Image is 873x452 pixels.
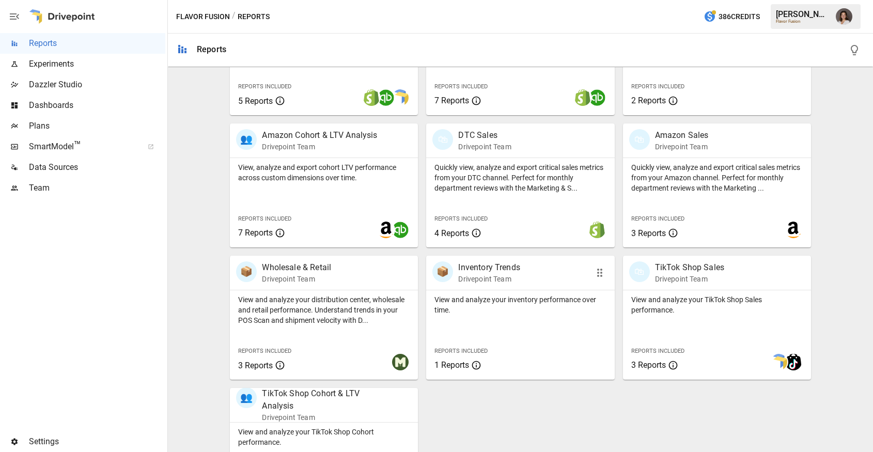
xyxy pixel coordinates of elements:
[238,348,291,354] span: Reports Included
[29,435,165,448] span: Settings
[236,261,257,282] div: 📦
[631,83,684,90] span: Reports Included
[719,10,760,23] span: 386 Credits
[29,161,165,174] span: Data Sources
[378,89,394,106] img: quickbooks
[434,215,488,222] span: Reports Included
[434,360,469,370] span: 1 Reports
[830,2,859,31] button: Franziska Ibscher
[434,83,488,90] span: Reports Included
[238,427,410,447] p: View and analyze your TikTok Shop Cohort performance.
[232,10,236,23] div: /
[699,7,764,26] button: 386Credits
[74,139,81,152] span: ™
[432,261,453,282] div: 📦
[434,294,606,315] p: View and analyze your inventory performance over time.
[631,294,803,315] p: View and analyze your TikTok Shop Sales performance.
[238,294,410,325] p: View and analyze your distribution center, wholesale and retail performance. Understand trends in...
[629,129,650,150] div: 🛍
[655,142,709,152] p: Drivepoint Team
[629,261,650,282] div: 🛍
[197,44,226,54] div: Reports
[434,348,488,354] span: Reports Included
[574,89,591,106] img: shopify
[262,274,331,284] p: Drivepoint Team
[236,387,257,408] div: 👥
[434,96,469,105] span: 7 Reports
[29,141,136,153] span: SmartModel
[589,89,605,106] img: quickbooks
[458,129,511,142] p: DTC Sales
[262,142,377,152] p: Drivepoint Team
[458,261,520,274] p: Inventory Trends
[785,354,802,370] img: tiktok
[176,10,230,23] button: Flavor Fusion
[458,142,511,152] p: Drivepoint Team
[776,19,830,24] div: Flavor Fusion
[262,412,382,423] p: Drivepoint Team
[392,89,409,106] img: smart model
[29,37,165,50] span: Reports
[392,354,409,370] img: muffindata
[771,354,787,370] img: smart model
[631,348,684,354] span: Reports Included
[655,274,725,284] p: Drivepoint Team
[631,228,666,238] span: 3 Reports
[785,222,802,238] img: amazon
[631,360,666,370] span: 3 Reports
[432,129,453,150] div: 🛍
[29,120,165,132] span: Plans
[29,79,165,91] span: Dazzler Studio
[29,58,165,70] span: Experiments
[262,261,331,274] p: Wholesale & Retail
[363,89,380,106] img: shopify
[236,129,257,150] div: 👥
[238,96,273,106] span: 5 Reports
[238,361,273,370] span: 3 Reports
[434,228,469,238] span: 4 Reports
[262,387,382,412] p: TikTok Shop Cohort & LTV Analysis
[836,8,852,25] img: Franziska Ibscher
[29,182,165,194] span: Team
[238,162,410,183] p: View, analyze and export cohort LTV performance across custom dimensions over time.
[655,261,725,274] p: TikTok Shop Sales
[238,83,291,90] span: Reports Included
[631,96,666,105] span: 2 Reports
[434,162,606,193] p: Quickly view, analyze and export critical sales metrics from your DTC channel. Perfect for monthl...
[631,162,803,193] p: Quickly view, analyze and export critical sales metrics from your Amazon channel. Perfect for mon...
[458,274,520,284] p: Drivepoint Team
[29,99,165,112] span: Dashboards
[589,222,605,238] img: shopify
[238,215,291,222] span: Reports Included
[392,222,409,238] img: quickbooks
[238,228,273,238] span: 7 Reports
[655,129,709,142] p: Amazon Sales
[378,222,394,238] img: amazon
[776,9,830,19] div: [PERSON_NAME]
[631,215,684,222] span: Reports Included
[262,129,377,142] p: Amazon Cohort & LTV Analysis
